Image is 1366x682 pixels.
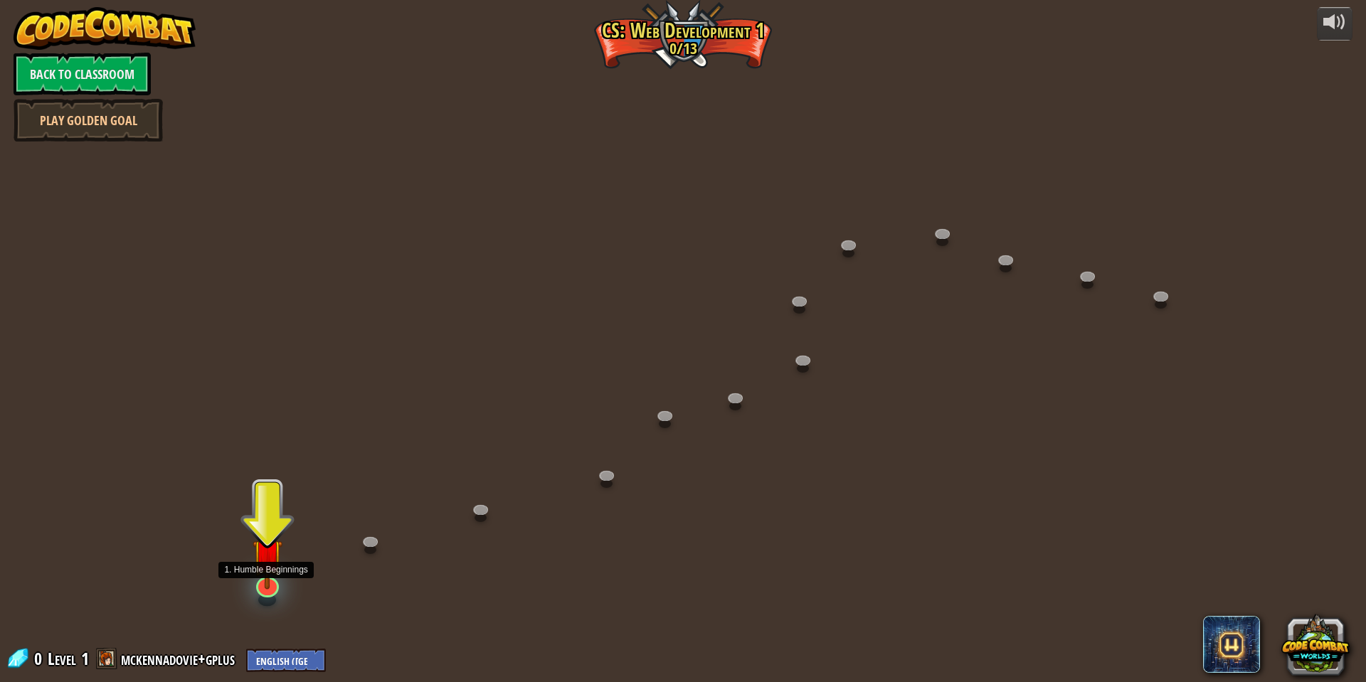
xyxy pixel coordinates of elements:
[34,647,46,670] span: 0
[14,99,163,142] a: Play Golden Goal
[14,7,196,50] img: CodeCombat - Learn how to code by playing a game
[14,53,151,95] a: Back to Classroom
[253,519,283,589] img: level-banner-unstarted.png
[121,647,239,670] a: mckennadovie+gplus
[81,647,89,670] span: 1
[48,647,76,671] span: Level
[1317,7,1352,41] button: Adjust volume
